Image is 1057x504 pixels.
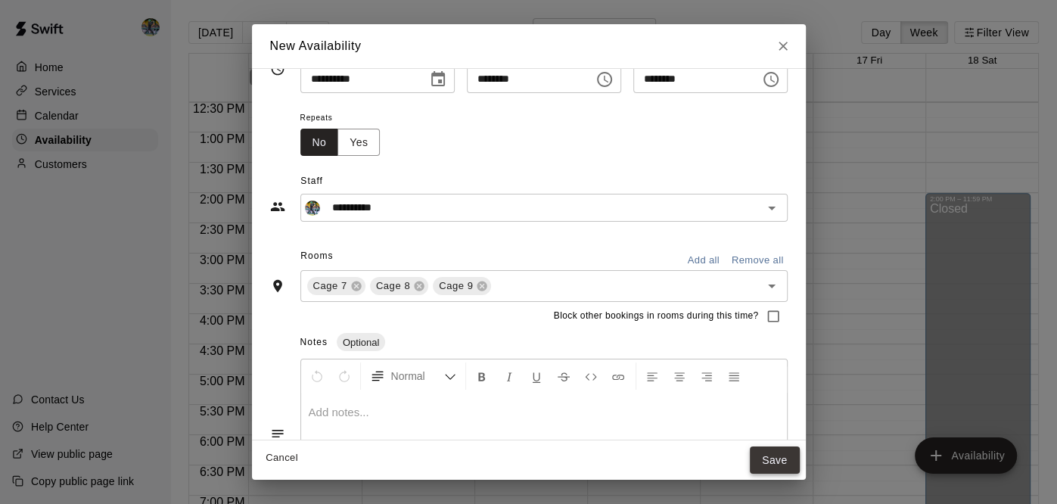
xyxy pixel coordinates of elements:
button: Choose date, selected date is Oct 16, 2025 [423,64,453,95]
button: Right Align [694,362,720,390]
button: Add all [679,249,728,272]
button: Yes [337,129,380,157]
button: Undo [304,362,330,390]
div: Cage 9 [433,277,491,295]
button: Format Italics [496,362,522,390]
button: No [300,129,339,157]
button: Insert Link [605,362,631,390]
svg: Rooms [270,278,285,294]
span: Optional [337,337,385,348]
button: Format Bold [469,362,495,390]
h6: New Availability [270,36,362,56]
span: Cage 7 [307,278,353,294]
button: Redo [331,362,357,390]
span: Staff [300,170,787,194]
span: Rooms [300,250,333,261]
span: Cage 9 [433,278,479,294]
div: Cage 7 [307,277,365,295]
span: Normal [391,369,444,384]
button: Left Align [639,362,665,390]
span: Notes [300,337,328,347]
span: Block other bookings in rooms during this time? [554,309,759,324]
button: Open [761,198,782,219]
button: Center Align [667,362,692,390]
button: Format Strikethrough [551,362,577,390]
button: Cancel [258,446,306,470]
svg: Notes [270,426,285,441]
button: Close [769,33,797,60]
button: Formatting Options [364,362,462,390]
svg: Timing [270,61,285,76]
button: Choose time, selected time is 12:00 PM [589,64,620,95]
button: Format Underline [524,362,549,390]
button: Open [761,275,782,297]
button: Insert Code [578,362,604,390]
img: Derek Wood [305,201,320,216]
button: Save [750,446,800,474]
span: Cage 8 [370,278,416,294]
button: Choose time, selected time is 7:00 PM [756,64,786,95]
button: Justify Align [721,362,747,390]
div: Cage 8 [370,277,428,295]
svg: Staff [270,199,285,214]
div: outlined button group [300,129,381,157]
button: Remove all [728,249,788,272]
span: Repeats [300,108,393,129]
